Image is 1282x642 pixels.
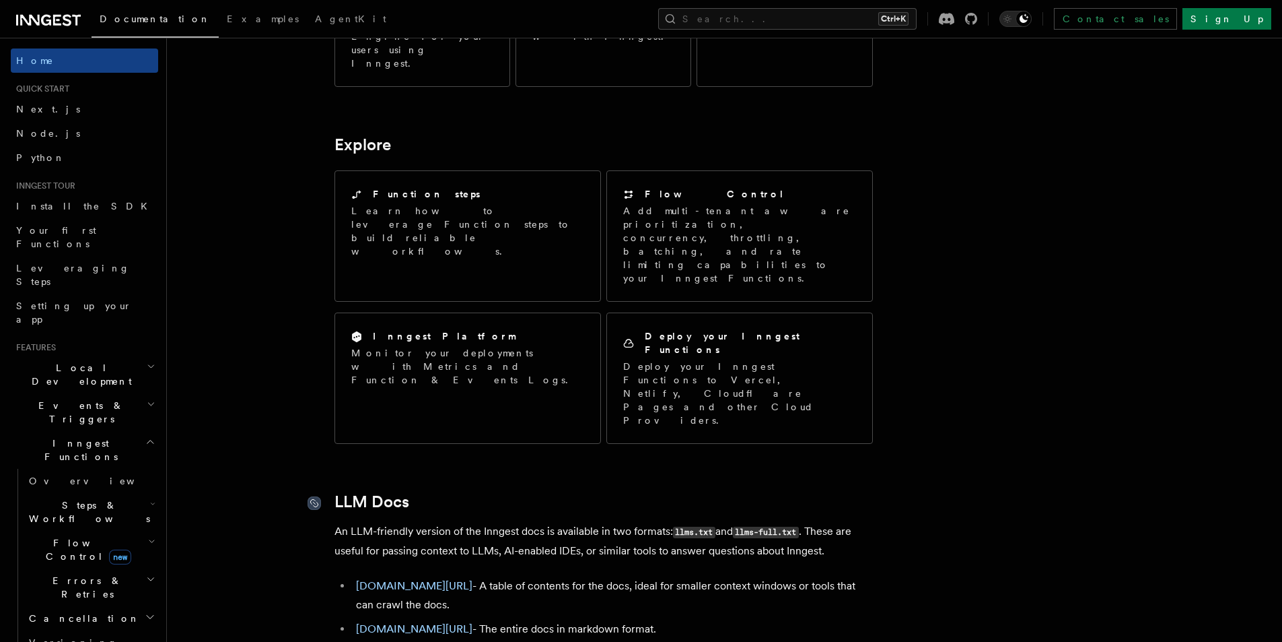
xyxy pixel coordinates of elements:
[24,606,158,631] button: Cancellation
[16,300,132,325] span: Setting up your app
[623,360,856,427] p: Deploy your Inngest Functions to Vercel, Netlify, Cloudflare Pages and other Cloud Providers.
[24,499,150,525] span: Steps & Workflows
[11,146,158,170] a: Python
[334,135,391,154] a: Explore
[352,620,873,639] li: - The entire docs in markdown format.
[92,4,219,38] a: Documentation
[11,218,158,256] a: Your first Functions
[11,84,69,94] span: Quick start
[11,49,158,73] a: Home
[29,476,168,486] span: Overview
[16,152,65,163] span: Python
[227,13,299,24] span: Examples
[352,577,873,614] li: - A table of contents for the docs, ideal for smaller context windows or tools that can crawl the...
[11,431,158,469] button: Inngest Functions
[356,622,472,635] a: [DOMAIN_NAME][URL]
[24,469,158,493] a: Overview
[1054,8,1177,30] a: Contact sales
[373,187,480,201] h2: Function steps
[645,329,856,356] h2: Deploy your Inngest Functions
[219,4,307,36] a: Examples
[606,313,873,444] a: Deploy your Inngest FunctionsDeploy your Inngest Functions to Vercel, Netlify, Cloudflare Pages a...
[24,531,158,569] button: Flow Controlnew
[16,263,130,287] span: Leveraging Steps
[16,128,80,139] span: Node.js
[351,204,584,258] p: Learn how to leverage Function steps to build reliable workflows.
[11,393,158,431] button: Events & Triggers
[11,361,147,388] span: Local Development
[334,170,601,302] a: Function stepsLearn how to leverage Function steps to build reliable workflows.
[351,346,584,387] p: Monitor your deployments with Metrics and Function & Events Logs.
[24,493,158,531] button: Steps & Workflows
[1182,8,1271,30] a: Sign Up
[16,225,96,249] span: Your first Functions
[11,294,158,331] a: Setting up your app
[16,104,80,115] span: Next.js
[11,256,158,294] a: Leveraging Steps
[356,579,472,592] a: [DOMAIN_NAME][URL]
[24,569,158,606] button: Errors & Retries
[658,8,917,30] button: Search...Ctrl+K
[11,121,158,146] a: Node.js
[16,54,54,67] span: Home
[11,342,56,353] span: Features
[11,181,75,191] span: Inngest tour
[24,536,148,563] span: Flow Control
[334,522,873,560] p: An LLM-friendly version of the Inngest docs is available in two formats: and . These are useful f...
[606,170,873,302] a: Flow ControlAdd multi-tenant aware prioritization, concurrency, throttling, batching, and rate li...
[24,574,146,601] span: Errors & Retries
[878,12,909,26] kbd: Ctrl+K
[16,201,155,212] span: Install the SDK
[11,437,145,463] span: Inngest Functions
[645,187,785,201] h2: Flow Control
[24,612,140,625] span: Cancellation
[999,11,1032,27] button: Toggle dark mode
[109,550,131,565] span: new
[11,194,158,218] a: Install the SDK
[11,356,158,393] button: Local Development
[315,13,386,24] span: AgentKit
[334,492,409,511] a: LLM Docs
[373,329,515,343] h2: Inngest Platform
[11,97,158,121] a: Next.js
[334,313,601,444] a: Inngest PlatformMonitor your deployments with Metrics and Function & Events Logs.
[100,13,211,24] span: Documentation
[307,4,394,36] a: AgentKit
[673,527,715,538] code: llms.txt
[11,399,147,426] span: Events & Triggers
[623,204,856,285] p: Add multi-tenant aware prioritization, concurrency, throttling, batching, and rate limiting capab...
[733,527,799,538] code: llms-full.txt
